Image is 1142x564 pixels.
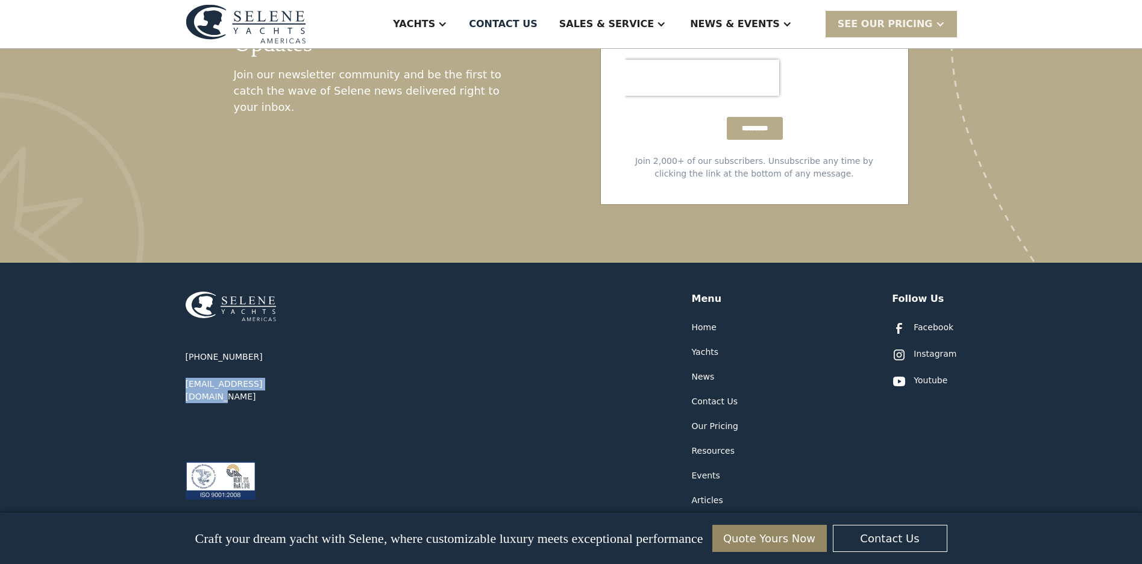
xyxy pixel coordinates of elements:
[692,445,735,457] a: Resources
[712,525,827,552] a: Quote Yours Now
[892,348,956,362] a: Instagram
[892,374,947,389] a: Youtube
[692,420,738,433] a: Our Pricing
[833,525,947,552] a: Contact Us
[914,348,956,360] div: Instagram
[186,4,306,43] img: logo
[914,321,953,334] div: Facebook
[692,395,738,408] a: Contact Us
[692,494,723,507] a: Articles
[559,17,654,31] div: Sales & Service
[186,461,256,500] img: ISO 9001:2008 certification logos for ABS Quality Evaluations and RvA Management Systems.
[234,66,504,115] div: Join our newsletter community and be the first to catch the wave of Selene news delivered right t...
[692,469,720,482] a: Events
[186,351,263,363] a: [PHONE_NUMBER]
[914,374,947,387] div: Youtube
[692,346,719,359] a: Yachts
[690,17,780,31] div: News & EVENTS
[393,17,435,31] div: Yachts
[892,292,944,306] div: Follow Us
[692,321,717,334] a: Home
[838,17,933,31] div: SEE Our Pricing
[625,155,884,180] div: Join 2,000+ of our subscribers. Unsubscribe any time by clicking the link at the bottom of any me...
[692,371,715,383] a: News
[186,378,330,403] a: [EMAIL_ADDRESS][DOMAIN_NAME]
[826,11,957,37] div: SEE Our Pricing
[469,17,538,31] div: Contact US
[692,292,722,306] div: Menu
[195,531,703,547] p: Craft your dream yacht with Selene, where customizable luxury meets exceptional performance
[892,321,953,336] a: Facebook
